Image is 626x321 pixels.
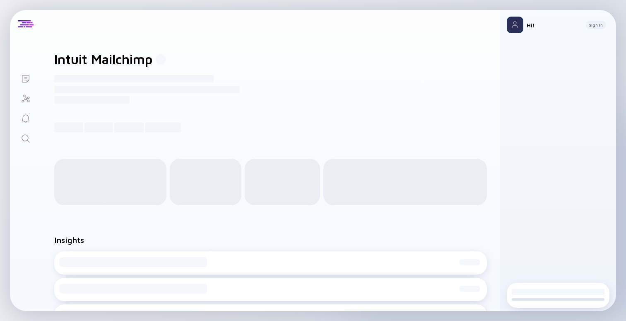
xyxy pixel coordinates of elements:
[10,108,41,128] a: Reminders
[54,51,152,67] h1: Intuit Mailchimp
[586,21,606,29] button: Sign In
[10,88,41,108] a: Investor Map
[10,128,41,148] a: Search
[54,235,84,245] h2: Insights
[527,22,579,29] div: Hi!
[10,68,41,88] a: Lists
[507,17,523,33] img: Profile Picture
